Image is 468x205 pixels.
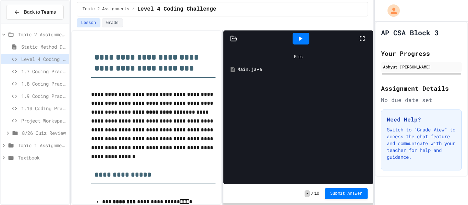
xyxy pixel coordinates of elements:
span: 1.7 Coding Practice [21,68,66,75]
span: - [305,190,310,197]
span: Back to Teams [24,9,56,16]
div: My Account [380,3,402,18]
span: Level 4 Coding Challenge [137,5,216,13]
div: Abhyut [PERSON_NAME] [383,64,460,70]
div: No due date set [381,96,462,104]
button: Submit Answer [325,188,368,199]
span: Topic 2 Assignments [83,7,130,12]
p: Switch to "Grade View" to access the chat feature and communicate with your teacher for help and ... [387,126,456,161]
button: Back to Teams [6,5,64,20]
span: / [311,191,313,196]
h1: AP CSA Block 3 [381,28,439,37]
span: 10 [314,191,319,196]
h2: Assignment Details [381,84,462,93]
span: Submit Answer [330,191,362,196]
span: 8/26 Quiz Review [22,129,66,137]
span: Topic 1 Assignments [18,142,66,149]
span: 1.10 Coding Practice [21,105,66,112]
span: Topic 2 Assignments [18,31,66,38]
span: Project Workspace [21,117,66,124]
span: Textbook [18,154,66,161]
button: Grade [102,18,123,27]
span: Level 4 Coding Challenge [21,55,66,63]
span: Static Method Demo [21,43,66,50]
span: 1.8 Coding Practice [21,80,66,87]
button: Lesson [77,18,100,27]
div: Main.java [237,66,369,73]
h2: Your Progress [381,49,462,58]
span: 1.9 Coding Practice [21,92,66,100]
div: Files [227,50,370,63]
h3: Need Help? [387,115,456,124]
span: / [132,7,135,12]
